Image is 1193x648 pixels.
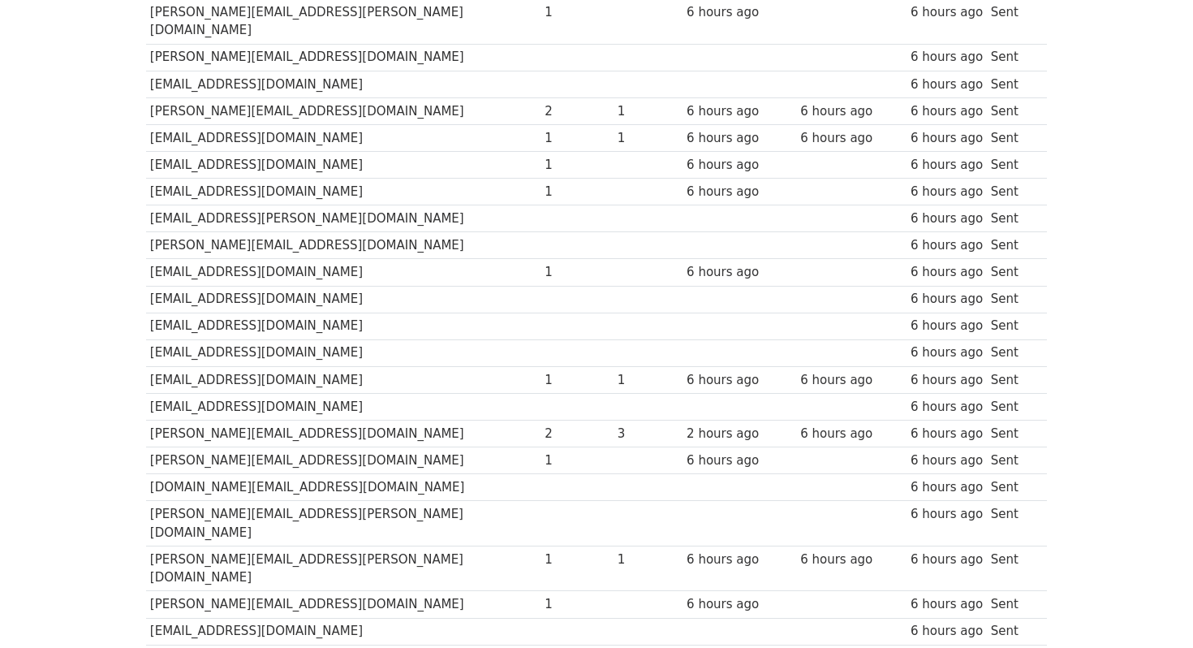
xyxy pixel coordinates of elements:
div: 6 hours ago [687,183,792,201]
div: 6 hours ago [911,343,983,362]
td: [EMAIL_ADDRESS][DOMAIN_NAME] [146,179,541,205]
td: [EMAIL_ADDRESS][DOMAIN_NAME] [146,313,541,339]
div: 1 [545,595,609,614]
div: 6 hours ago [911,129,983,148]
td: Sent [987,339,1039,366]
div: 1 [545,156,609,175]
div: 1 [545,3,609,22]
td: Sent [987,420,1039,447]
td: [EMAIL_ADDRESS][DOMAIN_NAME] [146,618,541,645]
div: 1 [545,183,609,201]
td: [EMAIL_ADDRESS][DOMAIN_NAME] [146,124,541,151]
div: 2 hours ago [687,425,792,443]
td: Sent [987,366,1039,393]
td: [EMAIL_ADDRESS][DOMAIN_NAME] [146,259,541,286]
div: 6 hours ago [911,371,983,390]
div: 6 hours ago [911,505,983,524]
div: 6 hours ago [911,210,983,228]
div: 6 hours ago [800,102,902,121]
td: [PERSON_NAME][EMAIL_ADDRESS][PERSON_NAME][DOMAIN_NAME] [146,501,541,546]
div: 6 hours ago [911,551,983,569]
div: 6 hours ago [687,371,792,390]
div: 1 [618,129,679,148]
td: Sent [987,447,1039,474]
td: Sent [987,205,1039,232]
td: [PERSON_NAME][EMAIL_ADDRESS][DOMAIN_NAME] [146,97,541,124]
div: 6 hours ago [687,551,792,569]
div: 6 hours ago [911,183,983,201]
div: 6 hours ago [687,595,792,614]
td: Sent [987,313,1039,339]
div: 6 hours ago [911,156,983,175]
iframe: Chat Widget [1112,570,1193,648]
div: 6 hours ago [911,595,983,614]
div: 6 hours ago [911,398,983,417]
div: 6 hours ago [687,102,792,121]
div: 6 hours ago [800,425,902,443]
td: Sent [987,44,1039,71]
td: Sent [987,232,1039,259]
td: Sent [987,97,1039,124]
td: [PERSON_NAME][EMAIL_ADDRESS][DOMAIN_NAME] [146,591,541,618]
div: 6 hours ago [687,156,792,175]
td: [EMAIL_ADDRESS][DOMAIN_NAME] [146,339,541,366]
td: Sent [987,286,1039,313]
div: 6 hours ago [687,263,792,282]
div: 6 hours ago [911,48,983,67]
div: 6 hours ago [687,3,792,22]
td: [EMAIL_ADDRESS][DOMAIN_NAME] [146,393,541,420]
div: 3 [618,425,679,443]
td: [DOMAIN_NAME][EMAIL_ADDRESS][DOMAIN_NAME] [146,474,541,501]
td: Sent [987,152,1039,179]
div: 1 [545,371,609,390]
div: 6 hours ago [911,3,983,22]
div: 6 hours ago [911,290,983,309]
td: Sent [987,124,1039,151]
div: 1 [545,451,609,470]
td: [EMAIL_ADDRESS][DOMAIN_NAME] [146,286,541,313]
td: Sent [987,259,1039,286]
div: 6 hours ago [800,129,902,148]
td: Sent [987,393,1039,420]
td: [EMAIL_ADDRESS][PERSON_NAME][DOMAIN_NAME] [146,205,541,232]
td: Sent [987,618,1039,645]
td: [EMAIL_ADDRESS][DOMAIN_NAME] [146,71,541,97]
td: Sent [987,179,1039,205]
td: Sent [987,501,1039,546]
td: [PERSON_NAME][EMAIL_ADDRESS][DOMAIN_NAME] [146,420,541,447]
div: 2 [545,425,609,443]
td: Sent [987,546,1039,591]
div: 6 hours ago [911,76,983,94]
div: 6 hours ago [911,102,983,121]
div: 6 hours ago [911,236,983,255]
td: [PERSON_NAME][EMAIL_ADDRESS][DOMAIN_NAME] [146,44,541,71]
td: Sent [987,71,1039,97]
td: [PERSON_NAME][EMAIL_ADDRESS][DOMAIN_NAME] [146,232,541,259]
div: 6 hours ago [687,451,792,470]
td: Sent [987,474,1039,501]
td: [PERSON_NAME][EMAIL_ADDRESS][DOMAIN_NAME] [146,447,541,474]
td: Sent [987,591,1039,618]
td: [PERSON_NAME][EMAIL_ADDRESS][PERSON_NAME][DOMAIN_NAME] [146,546,541,591]
td: [EMAIL_ADDRESS][DOMAIN_NAME] [146,366,541,393]
td: [EMAIL_ADDRESS][DOMAIN_NAME] [146,152,541,179]
div: 1 [545,551,609,569]
div: 1 [545,129,609,148]
div: 6 hours ago [687,129,792,148]
div: 1 [618,371,679,390]
div: 1 [618,102,679,121]
div: 6 hours ago [800,371,902,390]
div: 6 hours ago [911,317,983,335]
div: 1 [618,551,679,569]
div: 6 hours ago [911,478,983,497]
div: 6 hours ago [911,425,983,443]
div: 6 hours ago [911,622,983,641]
div: 2 [545,102,609,121]
div: 6 hours ago [911,451,983,470]
div: 6 hours ago [911,263,983,282]
div: 6 hours ago [800,551,902,569]
div: 1 [545,263,609,282]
